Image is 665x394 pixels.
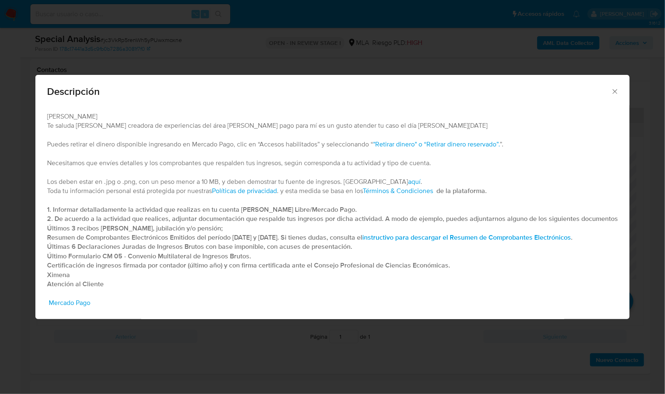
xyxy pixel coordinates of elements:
span: Los deben estar en .jpg o .png, con un peso menor a 10 MB, y deben demostrar tu fuente de ingreso... [47,177,408,186]
strong: 1. Informar detalladamente la actividad que realizas en tu cuenta [PERSON_NAME] Libre/Mercado Pago. [47,205,357,214]
span: Te saluda [PERSON_NAME] creadora de experiencias del área [PERSON_NAME] pago para mí es un gusto ... [47,121,488,130]
a: Mercado Pago [49,298,90,307]
strong: de la plataforma. [436,186,487,196]
span: Toda tu información personal está protegida por nuestras [47,186,212,196]
a: Políticas de privacidad [212,186,277,196]
a: instructivo para descargar el Resumen de Comprobantes Electrónicos [362,233,571,242]
span: Descripción [47,87,611,97]
span: Puedes retirar el dinero disponible ingresando en Mercado Pago, clic en “Accesos habilitados” y s... [47,139,373,149]
span: ”. [500,139,503,149]
strong: Ximena [47,270,70,280]
strong: Atención al Cliente [47,279,104,289]
a: "Retirar dinero" o “Retirar dinero reservado”. [373,139,500,149]
strong: Resumen de Comprobantes Electrónicos Emitidos del período [DATE] y [DATE]. Si tienes dudas, consu... [47,233,362,242]
strong: . [571,233,573,242]
span: . y esta medida se basa en los [277,186,363,196]
span: . [421,177,422,186]
span: Necesitamos que envíes detalles y los comprobantes que respalden tus ingresos, según corresponda ... [47,158,431,168]
strong: Certificación de ingresos firmada por contador (último año) y con firma certificada ante el Conse... [47,260,450,270]
strong: Último Formulario CM 05 - Convenio Multilateral de Ingresos Brutos. [47,251,251,261]
a: Términos & Condiciones [363,186,433,196]
strong: Últimos 3 recibos [PERSON_NAME], jubilación y/o pensión; [47,223,223,233]
strong: Últimas 6 Declaraciones Juradas de Ingresos Brutos con base imponible, con acuses de presentación. [47,242,352,251]
strong: 2. De acuerdo a la actividad que realices, adjuntar documentación que respalde tus ingresos por d... [47,214,618,223]
button: Cerrar [611,87,618,95]
a: aquí [408,177,421,186]
span: [PERSON_NAME] [47,112,97,121]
